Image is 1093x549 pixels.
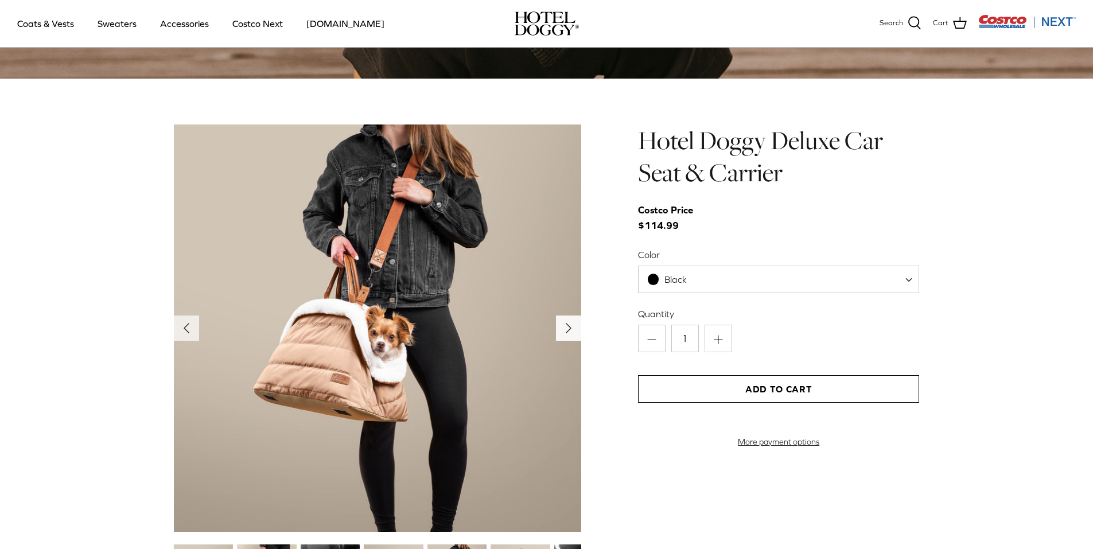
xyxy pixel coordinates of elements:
[978,14,1076,29] img: Costco Next
[515,11,579,36] a: hoteldoggy.com hoteldoggycom
[638,203,705,233] span: $114.99
[638,437,919,447] a: More payment options
[638,124,919,189] h1: Hotel Doggy Deluxe Car Seat & Carrier
[639,274,710,286] span: Black
[296,4,395,43] a: [DOMAIN_NAME]
[638,375,919,403] button: Add to Cart
[933,16,967,31] a: Cart
[556,316,581,341] button: Next
[150,4,219,43] a: Accessories
[664,274,687,285] span: Black
[978,22,1076,30] a: Visit Costco Next
[222,4,293,43] a: Costco Next
[515,11,579,36] img: hoteldoggycom
[880,17,903,29] span: Search
[638,266,919,293] span: Black
[87,4,147,43] a: Sweaters
[880,16,921,31] a: Search
[7,4,84,43] a: Coats & Vests
[638,307,919,320] label: Quantity
[933,17,948,29] span: Cart
[174,316,199,341] button: Previous
[638,203,693,218] div: Costco Price
[671,325,699,352] input: Quantity
[638,248,919,261] label: Color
